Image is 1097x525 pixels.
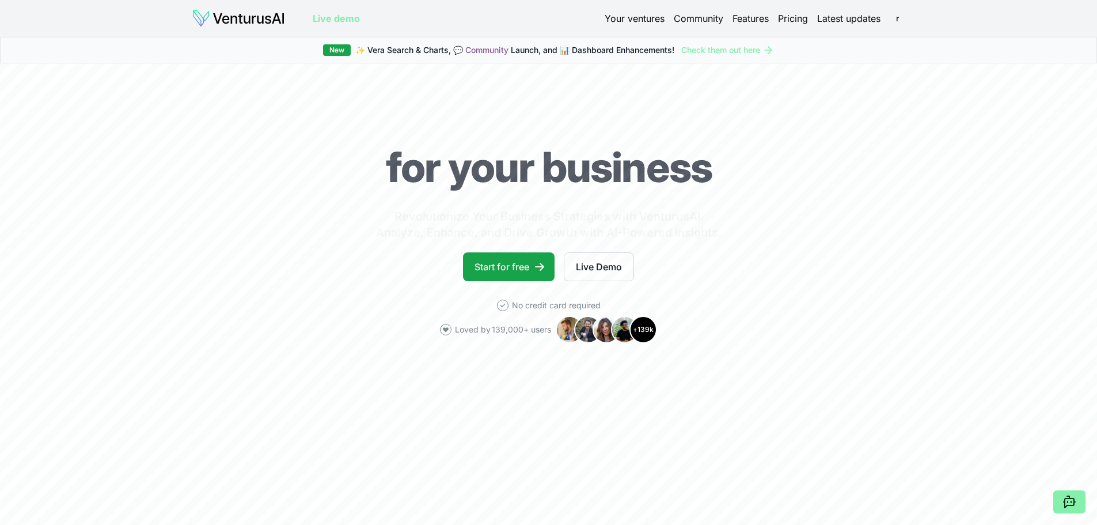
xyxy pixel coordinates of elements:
img: Avatar 2 [574,316,602,343]
img: Avatar 3 [593,316,620,343]
a: Latest updates [817,12,880,25]
a: Live demo [313,12,360,25]
a: Community [465,45,508,55]
a: Features [732,12,769,25]
a: Community [674,12,723,25]
span: r [889,9,907,28]
img: logo [192,9,285,28]
img: Avatar 1 [556,316,583,343]
a: Start for free [463,252,555,281]
span: ✨ Vera Search & Charts, 💬 Launch, and 📊 Dashboard Enhancements! [355,44,674,56]
img: Avatar 4 [611,316,639,343]
div: New [323,44,351,56]
a: Your ventures [605,12,665,25]
button: r [890,10,906,27]
a: Pricing [778,12,808,25]
a: Live Demo [564,252,634,281]
a: Check them out here [681,44,774,56]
